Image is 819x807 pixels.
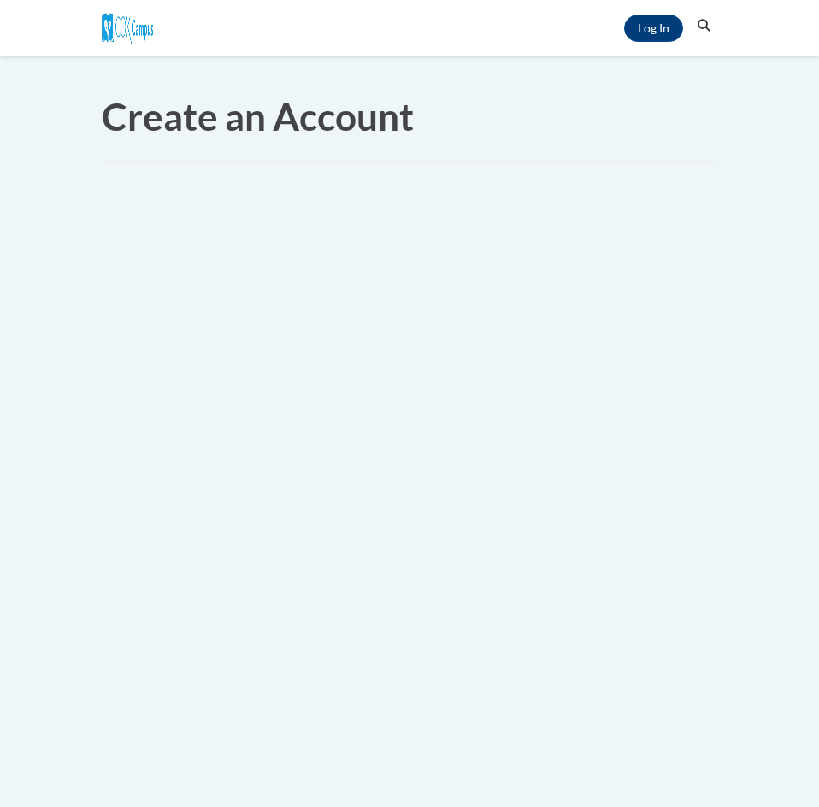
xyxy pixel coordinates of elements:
i:  [697,20,712,32]
a: Cox Campus [102,20,153,34]
a: Log In [624,15,683,42]
span: Create an Account [102,94,414,138]
button: Search [692,15,717,36]
img: Cox Campus [102,13,153,44]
